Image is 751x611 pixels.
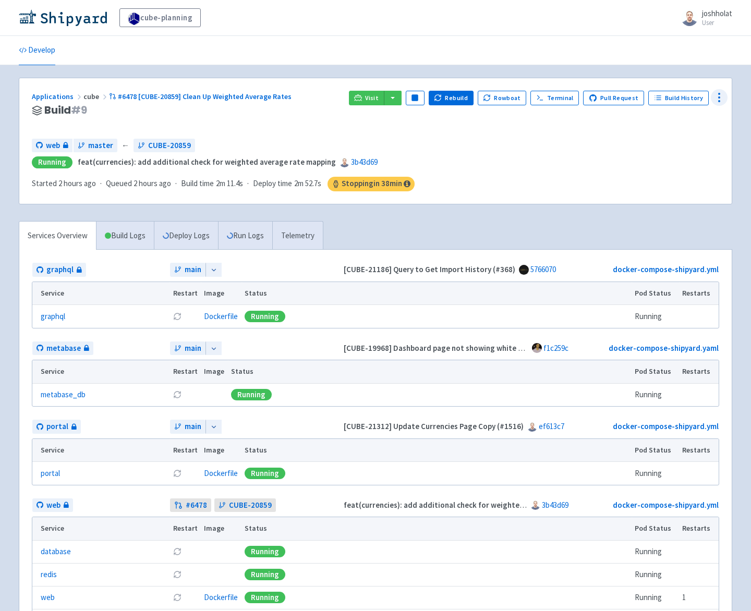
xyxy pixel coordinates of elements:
[344,264,515,274] strong: [CUBE-21186] Query to Get Import History (#368)
[702,19,732,26] small: User
[648,91,709,105] a: Build History
[169,439,201,462] th: Restart
[185,343,201,355] span: main
[19,9,107,26] img: Shipyard logo
[632,383,679,406] td: Running
[679,586,719,609] td: 1
[170,341,205,356] a: main
[632,439,679,462] th: Pod Status
[41,389,86,401] a: metabase_db
[32,360,169,383] th: Service
[74,139,117,153] a: master
[632,305,679,328] td: Running
[134,178,171,188] time: 2 hours ago
[186,499,207,511] strong: # 6478
[245,468,285,479] div: Running
[632,360,679,383] th: Pod Status
[679,282,719,305] th: Restarts
[679,439,719,462] th: Restarts
[478,91,527,105] button: Rowboat
[294,178,321,190] span: 2m 52.7s
[46,343,81,355] span: metabase
[201,360,228,383] th: Image
[231,389,272,400] div: Running
[71,103,87,117] span: # 9
[119,8,201,27] a: cube-planning
[632,462,679,485] td: Running
[543,343,568,353] a: f1c259c
[530,264,556,274] a: 5766070
[173,469,181,478] button: Restart pod
[632,586,679,609] td: Running
[351,157,378,167] a: 3b43d69
[609,343,719,353] a: docker-compose-shipyard.yaml
[41,311,65,323] a: graphql
[169,517,201,540] th: Restart
[272,222,323,250] a: Telemetry
[632,563,679,586] td: Running
[218,222,272,250] a: Run Logs
[83,92,109,101] span: cube
[406,91,425,105] button: Pause
[241,517,632,540] th: Status
[170,420,205,434] a: main
[583,91,644,105] a: Pull Request
[181,178,214,190] span: Build time
[170,263,205,277] a: main
[32,341,93,356] a: metabase
[32,263,86,277] a: graphql
[253,178,292,190] span: Deploy time
[173,312,181,321] button: Restart pod
[41,592,55,604] a: web
[632,517,679,540] th: Pod Status
[245,311,285,322] div: Running
[32,282,169,305] th: Service
[44,104,87,116] span: Build
[32,517,169,540] th: Service
[201,439,241,462] th: Image
[173,593,181,602] button: Restart pod
[365,94,379,102] span: Visit
[78,157,336,167] strong: feat(currencies): add additional check for weighted average rate mapping
[32,178,96,188] span: Started
[216,178,243,190] span: 2m 11.4s
[32,498,73,512] a: web
[134,139,195,153] a: CUBE-20859
[229,499,272,511] span: CUBE-20859
[542,500,568,510] a: 3b43d69
[349,91,384,105] a: Visit
[530,91,579,105] a: Terminal
[41,569,57,581] a: redis
[613,421,719,431] a: docker-compose-shipyard.yml
[344,421,524,431] strong: [CUBE-21312] Update Currencies Page Copy (#1516)
[19,222,96,250] a: Services Overview
[228,360,632,383] th: Status
[32,92,83,101] a: Applications
[173,570,181,579] button: Restart pod
[214,498,276,512] a: CUBE-20859
[679,360,719,383] th: Restarts
[58,178,96,188] time: 2 hours ago
[46,264,74,276] span: graphql
[122,140,129,152] span: ←
[245,569,285,580] div: Running
[201,282,241,305] th: Image
[88,140,113,152] span: master
[32,420,81,434] a: portal
[170,498,211,512] a: #6478
[241,439,632,462] th: Status
[185,264,201,276] span: main
[632,282,679,305] th: Pod Status
[245,546,285,557] div: Running
[154,222,218,250] a: Deploy Logs
[328,177,415,191] span: Stopping in 38 min
[109,92,293,101] a: #6478 [CUBE-20859] Clean Up Weighted Average Rates
[173,547,181,556] button: Restart pod
[344,500,602,510] strong: feat(currencies): add additional check for weighted average rate mapping
[32,139,72,153] a: web
[41,546,71,558] a: database
[106,178,171,188] span: Queued
[148,140,191,152] span: CUBE-20859
[41,468,60,480] a: portal
[169,360,201,383] th: Restart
